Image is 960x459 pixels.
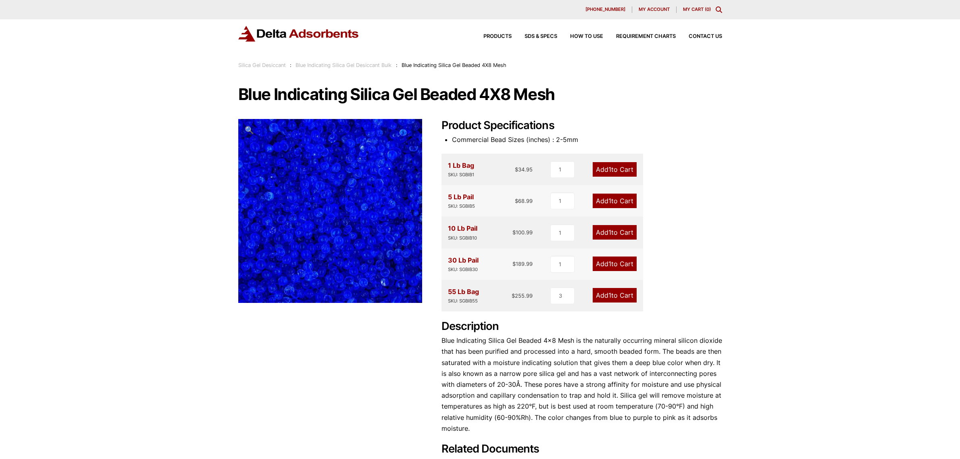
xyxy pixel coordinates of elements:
a: Silica Gel Desiccant [238,62,286,68]
h2: Product Specifications [441,119,722,132]
a: Add1to Cart [593,288,637,303]
a: Products [471,34,512,39]
div: 5 Lb Pail [448,192,475,210]
h2: Description [441,320,722,333]
a: Requirement Charts [603,34,676,39]
bdi: 189.99 [512,261,533,267]
span: 1 [608,197,611,205]
a: View full-screen image gallery [238,119,260,141]
a: How to Use [557,34,603,39]
span: : [396,62,398,68]
a: Add1to Cart [593,162,637,177]
a: My account [632,6,677,13]
bdi: 34.95 [515,166,533,173]
span: [PHONE_NUMBER] [585,7,625,12]
span: SDS & SPECS [525,34,557,39]
p: Blue Indicating Silica Gel Beaded 4×8 Mesh is the naturally occurring mineral silicon dioxide tha... [441,335,722,434]
div: 30 Lb Pail [448,255,479,273]
span: 1 [608,291,611,299]
span: Contact Us [689,34,722,39]
span: How to Use [570,34,603,39]
span: Requirement Charts [616,34,676,39]
li: Commercial Bead Sizes (inches) : 2-5mm [452,134,722,145]
div: Toggle Modal Content [716,6,722,13]
span: My account [639,7,670,12]
span: $ [512,292,515,299]
a: Contact Us [676,34,722,39]
a: Add1to Cart [593,225,637,240]
div: 1 Lb Bag [448,160,474,179]
span: 🔍 [245,125,254,134]
span: 1 [608,228,611,236]
img: Delta Adsorbents [238,26,359,42]
div: SKU: SGBIB55 [448,297,479,305]
a: Add1to Cart [593,257,637,271]
div: SKU: SGBIB10 [448,234,477,242]
div: SKU: SGBIB1 [448,171,474,179]
bdi: 255.99 [512,292,533,299]
div: SKU: SGBIB30 [448,266,479,273]
bdi: 100.99 [512,229,533,236]
span: $ [512,229,516,236]
a: SDS & SPECS [512,34,557,39]
div: SKU: SGBIB5 [448,202,475,210]
span: $ [515,198,518,204]
span: : [290,62,292,68]
span: Products [483,34,512,39]
a: Add1to Cart [593,194,637,208]
span: 0 [706,6,709,12]
span: $ [512,261,516,267]
a: [PHONE_NUMBER] [579,6,632,13]
span: $ [515,166,518,173]
a: My Cart (0) [683,6,711,12]
h1: Blue Indicating Silica Gel Beaded 4X8 Mesh [238,86,722,103]
div: 55 Lb Bag [448,286,479,305]
span: 1 [608,165,611,173]
div: 10 Lb Pail [448,223,477,242]
span: Blue Indicating Silica Gel Beaded 4X8 Mesh [402,62,506,68]
a: Blue Indicating Silica Gel Desiccant Bulk [296,62,391,68]
span: 1 [608,260,611,268]
bdi: 68.99 [515,198,533,204]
